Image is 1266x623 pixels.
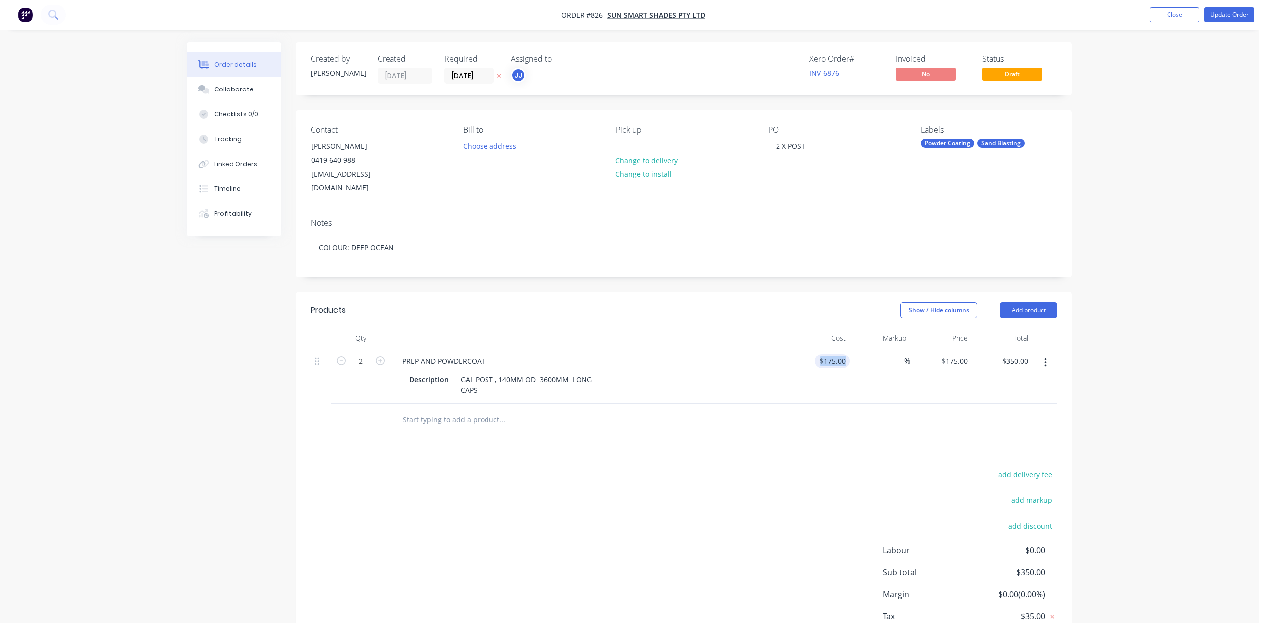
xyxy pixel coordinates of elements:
[1006,493,1057,507] button: add markup
[303,139,402,195] div: [PERSON_NAME]0419 640 988[EMAIL_ADDRESS][DOMAIN_NAME]
[607,10,705,20] a: Sun Smart Shades Pty Ltd
[1003,519,1057,532] button: add discount
[463,125,599,135] div: Bill to
[311,54,366,64] div: Created by
[982,68,1042,80] span: Draft
[768,139,813,153] div: 2 X POST
[610,167,677,180] button: Change to install
[187,152,281,177] button: Linked Orders
[187,177,281,201] button: Timeline
[187,102,281,127] button: Checklists 0/0
[214,209,252,218] div: Profitability
[883,566,972,578] span: Sub total
[311,218,1057,228] div: Notes
[311,153,394,167] div: 0419 640 988
[457,372,598,397] div: GAL POST , 140MM OD 3600MM LONG CAPS
[311,167,394,195] div: [EMAIL_ADDRESS][DOMAIN_NAME]
[972,328,1033,348] div: Total
[187,201,281,226] button: Profitability
[511,54,610,64] div: Assigned to
[768,125,904,135] div: PO
[900,302,977,318] button: Show / Hide columns
[214,135,242,144] div: Tracking
[1204,7,1254,22] button: Update Order
[910,328,972,348] div: Price
[616,125,752,135] div: Pick up
[809,68,839,78] a: INV-6876
[883,544,972,556] span: Labour
[1150,7,1199,22] button: Close
[993,468,1057,481] button: add delivery fee
[921,139,974,148] div: Powder Coating
[977,139,1025,148] div: Sand Blasting
[187,127,281,152] button: Tracking
[402,410,601,430] input: Start typing to add a product...
[311,232,1057,263] div: COLOUR: DEEP OCEAN
[458,139,521,152] button: Choose address
[311,125,447,135] div: Contact
[896,54,971,64] div: Invoiced
[972,588,1045,600] span: $0.00 ( 0.00 %)
[972,544,1045,556] span: $0.00
[311,304,346,316] div: Products
[405,372,453,387] div: Description
[511,68,526,83] button: JJ
[331,328,390,348] div: Qty
[187,52,281,77] button: Order details
[18,7,33,22] img: Factory
[561,10,607,20] span: Order #826 -
[972,566,1045,578] span: $350.00
[311,139,394,153] div: [PERSON_NAME]
[214,110,258,119] div: Checklists 0/0
[214,160,257,169] div: Linked Orders
[214,184,241,193] div: Timeline
[378,54,432,64] div: Created
[610,153,683,167] button: Change to delivery
[883,610,972,622] span: Tax
[850,328,911,348] div: Markup
[214,85,254,94] div: Collaborate
[809,54,884,64] div: Xero Order #
[904,356,910,367] span: %
[982,54,1057,64] div: Status
[788,328,850,348] div: Cost
[896,68,956,80] span: No
[444,54,499,64] div: Required
[921,125,1057,135] div: Labels
[1000,302,1057,318] button: Add product
[394,354,493,368] div: PREP AND POWDERCOAT
[311,68,366,78] div: [PERSON_NAME]
[214,60,257,69] div: Order details
[883,588,972,600] span: Margin
[972,610,1045,622] span: $35.00
[187,77,281,102] button: Collaborate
